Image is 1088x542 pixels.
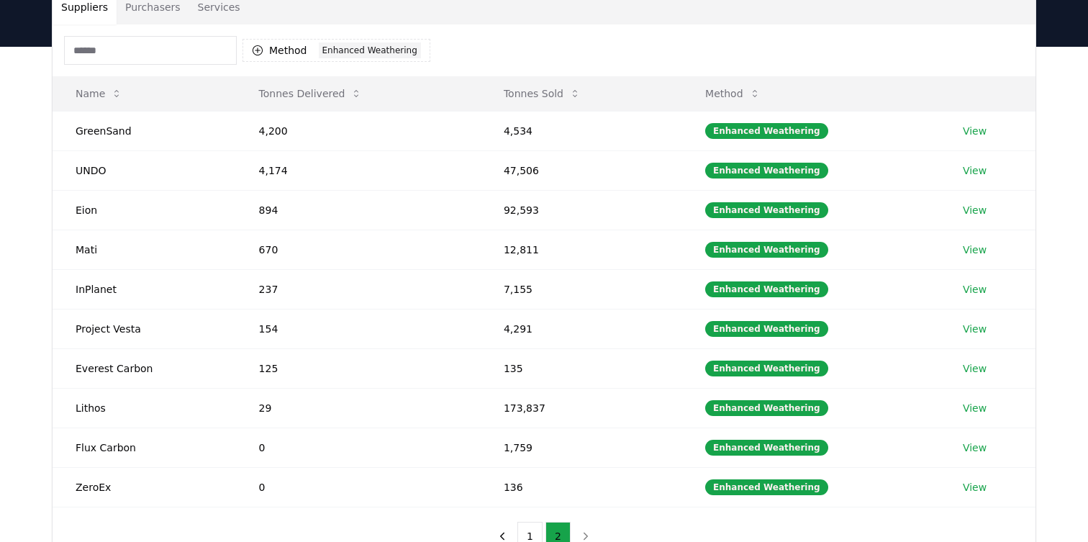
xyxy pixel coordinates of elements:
a: View [963,243,987,257]
button: MethodEnhanced Weathering [242,39,430,62]
a: View [963,480,987,494]
td: 237 [236,269,481,309]
a: View [963,124,987,138]
a: View [963,441,987,455]
td: 1,759 [481,428,682,467]
td: 670 [236,230,481,269]
td: 125 [236,348,481,388]
td: UNDO [53,150,236,190]
td: 12,811 [481,230,682,269]
div: Enhanced Weathering [705,361,828,376]
td: 4,174 [236,150,481,190]
td: GreenSand [53,111,236,150]
td: Eion [53,190,236,230]
td: 173,837 [481,388,682,428]
div: Enhanced Weathering [705,242,828,258]
td: 136 [481,467,682,507]
button: Name [64,79,134,108]
a: View [963,203,987,217]
button: Tonnes Sold [492,79,592,108]
button: Method [694,79,772,108]
div: Enhanced Weathering [705,400,828,416]
td: 135 [481,348,682,388]
a: View [963,361,987,376]
td: Lithos [53,388,236,428]
td: ZeroEx [53,467,236,507]
td: 7,155 [481,269,682,309]
div: Enhanced Weathering [319,42,421,58]
td: 47,506 [481,150,682,190]
td: 29 [236,388,481,428]
div: Enhanced Weathering [705,321,828,337]
a: View [963,322,987,336]
a: View [963,282,987,297]
td: Project Vesta [53,309,236,348]
div: Enhanced Weathering [705,123,828,139]
td: 894 [236,190,481,230]
div: Enhanced Weathering [705,163,828,179]
td: 92,593 [481,190,682,230]
div: Enhanced Weathering [705,281,828,297]
td: Everest Carbon [53,348,236,388]
td: 4,534 [481,111,682,150]
button: Tonnes Delivered [248,79,374,108]
td: 4,200 [236,111,481,150]
td: InPlanet [53,269,236,309]
div: Enhanced Weathering [705,479,828,495]
td: Flux Carbon [53,428,236,467]
td: Mati [53,230,236,269]
td: 154 [236,309,481,348]
td: 4,291 [481,309,682,348]
td: 0 [236,467,481,507]
a: View [963,401,987,415]
div: Enhanced Weathering [705,440,828,456]
td: 0 [236,428,481,467]
div: Enhanced Weathering [705,202,828,218]
a: View [963,163,987,178]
